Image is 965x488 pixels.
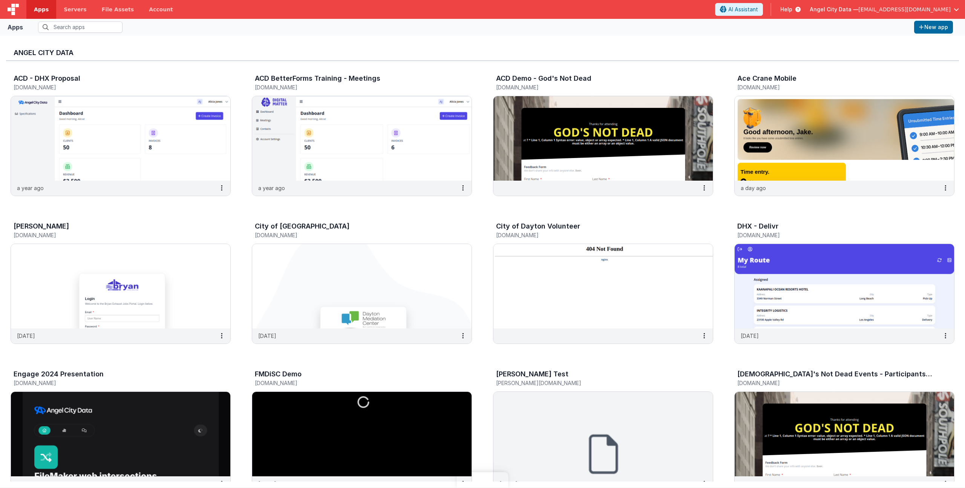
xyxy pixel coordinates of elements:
[741,184,766,192] p: a day ago
[14,370,104,378] h3: Engage 2024 Presentation
[14,75,80,82] h3: ACD - DHX Proposal
[810,6,858,13] span: Angel City Data —
[810,6,959,13] button: Angel City Data — [EMAIL_ADDRESS][DOMAIN_NAME]
[741,332,759,340] p: [DATE]
[728,6,758,13] span: AI Assistant
[17,480,44,488] p: a year ago
[255,223,349,230] h3: City of [GEOGRAPHIC_DATA]
[496,232,694,238] h5: [DOMAIN_NAME]
[737,380,936,386] h5: [DOMAIN_NAME]
[38,21,123,33] input: Search apps
[14,223,69,230] h3: [PERSON_NAME]
[258,184,285,192] p: a year ago
[457,472,509,488] iframe: Marker.io feedback button
[496,223,580,230] h3: City of Dayton Volunteer
[737,370,933,378] h3: [DEMOGRAPHIC_DATA]'s Not Dead Events - Participants Forms & Surveys
[737,84,936,90] h5: [DOMAIN_NAME]
[780,6,792,13] span: Help
[102,6,134,13] span: File Assets
[255,380,453,386] h5: [DOMAIN_NAME]
[499,480,518,488] p: [DATE]
[14,49,951,57] h3: Angel City Data
[737,75,797,82] h3: Ace Crane Mobile
[737,223,778,230] h3: DHX - Delivr
[741,480,767,488] p: a year ago
[496,84,694,90] h5: [DOMAIN_NAME]
[34,6,49,13] span: Apps
[8,23,23,32] div: Apps
[255,370,302,378] h3: FMDiSC Demo
[914,21,953,34] button: New app
[64,6,86,13] span: Servers
[496,370,568,378] h3: [PERSON_NAME] Test
[737,232,936,238] h5: [DOMAIN_NAME]
[255,232,453,238] h5: [DOMAIN_NAME]
[715,3,763,16] button: AI Assistant
[14,232,212,238] h5: [DOMAIN_NAME]
[255,75,380,82] h3: ACD BetterForms Training - Meetings
[14,84,212,90] h5: [DOMAIN_NAME]
[258,332,276,340] p: [DATE]
[17,332,35,340] p: [DATE]
[255,84,453,90] h5: [DOMAIN_NAME]
[17,184,44,192] p: a year ago
[496,75,591,82] h3: ACD Demo - God's Not Dead
[14,380,212,386] h5: [DOMAIN_NAME]
[496,380,694,386] h5: [PERSON_NAME][DOMAIN_NAME]
[258,480,276,488] p: [DATE]
[858,6,951,13] span: [EMAIL_ADDRESS][DOMAIN_NAME]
